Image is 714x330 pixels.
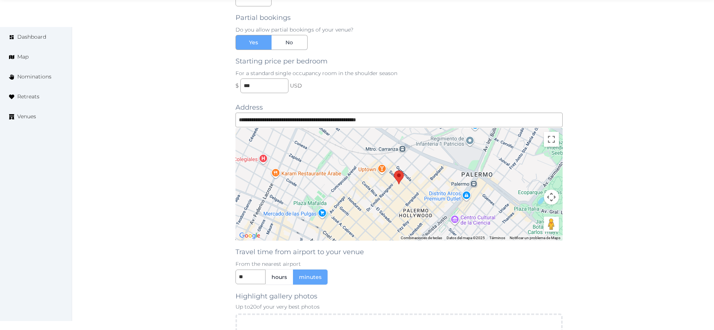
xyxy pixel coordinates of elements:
button: Controles de visualización del mapa [544,190,559,205]
button: Cambiar a la vista en pantalla completa [544,132,559,147]
p: Do you allow partial bookings of your venue? [235,26,563,33]
span: Venues [17,113,36,121]
span: Retreats [17,93,39,101]
span: Datos del mapa ©2025 [447,236,485,240]
a: Notificar un problema de Maps [510,236,560,240]
a: Abre esta zona en Google Maps (se abre en una nueva ventana) [237,231,262,241]
span: Nominations [17,73,51,81]
label: Highlight gallery photos [235,291,317,301]
span: Map [17,53,29,61]
img: Google [237,231,262,241]
span: hours [272,273,287,281]
a: Términos [489,236,505,240]
p: Up to 20 of your very best photos [235,303,563,310]
div: $ [235,82,239,90]
button: Arrastra al hombrecito al mapa para abrir Street View [544,217,559,232]
span: Dashboard [17,33,46,41]
label: Address [235,102,263,113]
div: USD [290,82,302,90]
button: Combinaciones de teclas [401,235,442,241]
span: minutes [299,273,322,281]
label: Starting price per bedroom [235,56,328,66]
label: Partial bookings [235,12,291,23]
label: Travel time from airport to your venue [235,247,364,257]
p: From the nearest airport [235,260,563,268]
span: Yes [249,39,258,46]
span: No [285,39,293,46]
p: For a standard single occupancy room in the shoulder season [235,69,563,77]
